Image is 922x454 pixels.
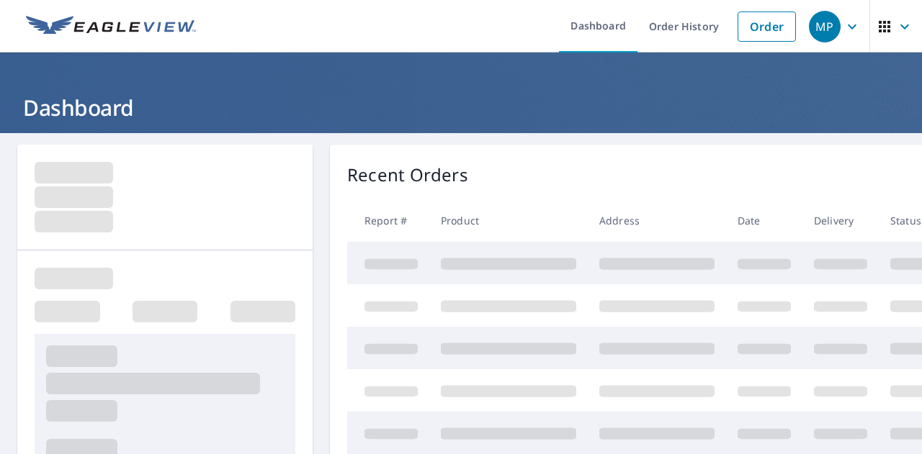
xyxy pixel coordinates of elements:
img: EV Logo [26,16,196,37]
h1: Dashboard [17,93,905,122]
th: Address [588,199,726,242]
th: Report # [347,199,429,242]
th: Date [726,199,802,242]
p: Recent Orders [347,162,468,188]
th: Delivery [802,199,879,242]
th: Product [429,199,588,242]
a: Order [738,12,796,42]
div: MP [809,11,841,42]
